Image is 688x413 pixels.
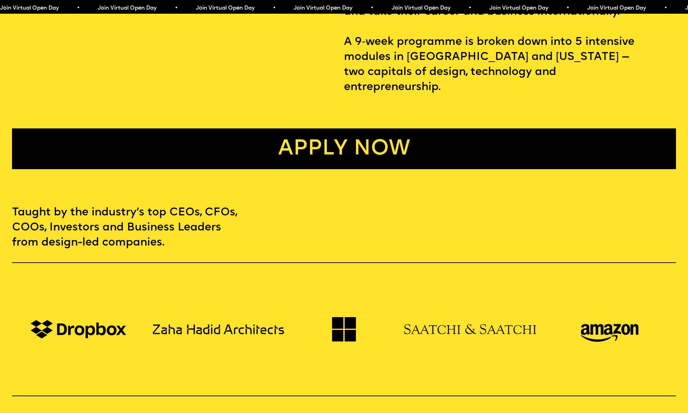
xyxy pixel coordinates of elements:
span: • [175,5,178,11]
p: Taught by the industry’s top CEOs, CFOs, COOs, Investors and Business Leaders from design-led com... [12,205,239,250]
span: • [664,5,667,11]
span: • [272,5,275,11]
span: • [566,5,569,11]
a: Apply now [12,128,676,169]
span: • [370,5,373,11]
span: • [468,5,471,11]
span: • [76,5,80,11]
